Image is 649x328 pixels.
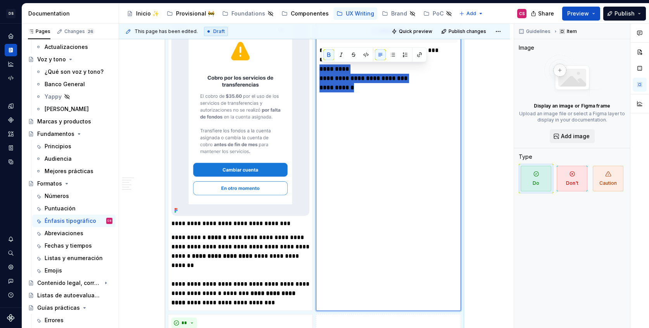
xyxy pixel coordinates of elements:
a: [PERSON_NAME] [32,103,116,115]
div: Changes [64,28,95,35]
div: Puntuación [45,205,76,212]
a: Marcas y productos [25,115,116,128]
div: Page tree [124,6,455,21]
a: Yappy [32,90,116,103]
div: Fechas y tiempos [45,242,92,250]
span: Publish changes [449,28,486,35]
div: Emojis [45,267,62,274]
div: Componentes [291,10,329,17]
a: Formatos [25,177,116,190]
a: Guías prácticas [25,302,116,314]
a: Mejores prácticas [32,165,116,177]
div: Errores [45,316,64,324]
a: Inicio ✨ [124,7,162,20]
span: Quick preview [399,28,432,35]
span: Add [466,10,476,17]
a: Emojis [32,264,116,277]
div: Pages [28,28,50,35]
button: Add image [550,129,595,143]
div: Banco General [45,80,85,88]
a: Actualizaciones [32,41,116,53]
img: ceb32bf7-5c32-42e7-8eb8-7d923e658634.png [171,9,309,216]
div: Image [519,44,534,52]
span: This page has been edited. [135,28,198,35]
a: Analytics [5,58,17,70]
a: Components [5,114,17,126]
a: Code automation [5,72,17,84]
p: Upload an image file or select a Figma layer to display in your documentation. [519,111,625,123]
span: Draft [213,28,225,35]
button: Contact support [5,275,17,287]
a: Data sources [5,156,17,168]
div: Documentation [5,44,17,56]
button: Don't [555,164,589,193]
a: Errores [32,314,116,326]
span: Publish [614,10,635,17]
div: Principios [45,142,71,150]
a: Supernova Logo [7,314,15,322]
a: Puntuación [32,202,116,215]
a: Brand [379,7,419,20]
a: UX Writing [333,7,377,20]
div: Type [519,153,532,161]
a: Voz y tono [25,53,116,66]
div: Marcas y productos [37,118,91,125]
div: Audiencia [45,155,72,163]
a: Home [5,30,17,42]
button: Add [457,8,486,19]
a: Contenido legal, correos, manuales y otros [25,277,116,289]
span: Caution [593,166,623,191]
button: DS [2,5,20,22]
a: Principios [32,140,116,153]
a: Componentes [278,7,332,20]
button: Quick preview [389,26,436,37]
div: Listas y enumeración [45,254,103,262]
div: CS [519,10,525,17]
span: Share [538,10,554,17]
a: Assets [5,128,17,140]
div: Storybook stories [5,142,17,154]
button: Publish [603,7,646,21]
div: CS [107,217,112,225]
button: Search ⌘K [5,247,17,259]
button: Preview [562,7,600,21]
a: Fundamentos [25,128,116,140]
span: 26 [86,28,95,35]
p: Display an image or Figma frame [534,103,610,109]
span: Add image [561,132,590,140]
button: Guidelines [516,26,554,37]
a: Foundations [219,7,277,20]
a: Banco General [32,78,116,90]
div: Guías prácticas [37,304,80,312]
div: Provisional 🚧 [176,10,214,17]
span: Preview [567,10,589,17]
button: Notifications [5,233,17,245]
div: UX Writing [346,10,374,17]
div: DS [6,9,16,18]
button: Share [527,7,559,21]
a: Abreviaciones [32,227,116,239]
div: Fundamentos [37,130,74,138]
a: Listas y enumeración [32,252,116,264]
a: Audiencia [32,153,116,165]
a: Números [32,190,116,202]
div: Design tokens [5,100,17,112]
div: ¿Qué son voz y tono? [45,68,104,76]
a: Listas de autoevaluación [25,289,116,302]
a: Fechas y tiempos [32,239,116,252]
span: Do [521,166,551,191]
div: Números [45,192,69,200]
div: Contenido legal, correos, manuales y otros [37,279,101,287]
a: Énfasis tipográficoCS [32,215,116,227]
a: Settings [5,261,17,273]
button: Caution [591,164,625,193]
div: Listas de autoevaluación [37,292,101,299]
button: Do [519,164,553,193]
